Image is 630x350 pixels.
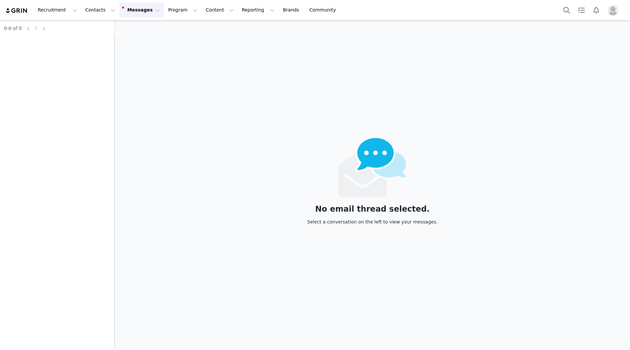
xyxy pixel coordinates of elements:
[34,3,81,17] button: Recruitment
[307,205,438,213] div: No email thread selected.
[202,3,238,17] button: Content
[238,3,279,17] button: Reporting
[559,3,574,17] button: Search
[81,3,119,17] button: Contacts
[32,25,40,32] a: 0
[339,138,407,197] img: emails-empty2x.png
[604,5,625,15] button: Profile
[40,24,48,32] li: Next Page
[119,3,164,17] button: Messages
[608,5,618,15] img: placeholder-profile.jpg
[589,3,603,17] button: Notifications
[42,27,46,31] i: icon: right
[164,3,201,17] button: Program
[279,3,305,17] a: Brands
[305,3,343,17] a: Community
[307,218,438,225] div: Select a conversation on the left to view your messages.
[4,24,22,32] li: 0-0 of 0
[5,8,28,14] img: grin logo
[26,27,30,31] i: icon: left
[32,24,40,32] li: 0
[574,3,589,17] a: Tasks
[24,24,32,32] li: Previous Page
